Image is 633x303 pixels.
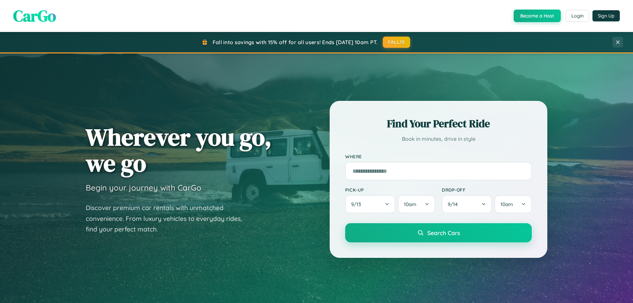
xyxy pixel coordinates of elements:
[345,134,532,144] p: Book in minutes, drive in style
[345,195,395,213] button: 9/13
[592,10,620,21] button: Sign Up
[500,201,513,207] span: 10am
[345,223,532,242] button: Search Cars
[495,195,532,213] button: 10am
[398,195,435,213] button: 10am
[404,201,416,207] span: 10am
[351,201,364,207] span: 9 / 13
[427,229,460,236] span: Search Cars
[213,39,378,45] span: Fall into savings with 15% off for all users! Ends [DATE] 10am PT.
[86,202,251,235] p: Discover premium car rentals with unmatched convenience. From luxury vehicles to everyday rides, ...
[13,5,56,27] span: CarGo
[345,187,435,193] label: Pick-up
[514,10,561,22] button: Become a Host
[442,187,532,193] label: Drop-off
[345,154,532,159] label: Where
[442,195,492,213] button: 9/14
[86,183,201,193] h3: Begin your journey with CarGo
[566,10,589,22] button: Login
[345,116,532,131] h2: Find Your Perfect Ride
[383,37,410,48] button: FALL15
[448,201,461,207] span: 9 / 14
[86,124,272,176] h1: Wherever you go, we go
